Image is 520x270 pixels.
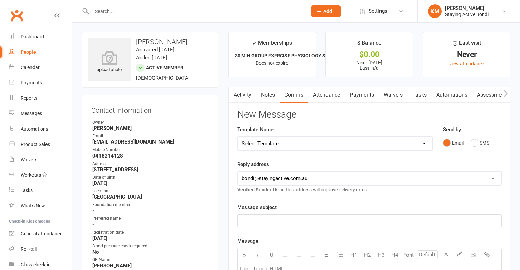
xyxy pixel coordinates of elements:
[471,136,489,149] button: SMS
[21,262,51,267] div: Class check-in
[9,198,72,214] a: What's New
[21,203,45,208] div: What's New
[417,250,438,259] input: Default
[332,60,406,71] p: Next: [DATE] Last: n/a
[92,243,209,249] div: Blood pressure check required
[92,119,209,126] div: Owner
[369,3,387,19] span: Settings
[237,187,368,192] span: Using this address will improve delivery rates.
[252,39,292,51] div: Memberships
[311,5,341,17] button: Add
[237,160,269,168] label: Reply address
[9,137,72,152] a: Product Sales
[256,87,280,103] a: Notes
[8,7,25,24] a: Clubworx
[252,40,256,46] i: ✓
[323,9,332,14] span: Add
[449,61,484,66] a: view attendance
[308,87,345,103] a: Attendance
[92,166,209,173] strong: [STREET_ADDRESS]
[237,125,274,134] label: Template Name
[9,167,72,183] a: Workouts
[91,104,209,114] h3: Contact information
[9,183,72,198] a: Tasks
[21,126,48,132] div: Automations
[92,235,209,241] strong: [DATE]
[332,51,406,58] div: $0.00
[21,65,40,70] div: Calendar
[92,174,209,181] div: Date of Birth
[92,133,209,139] div: Email
[92,249,209,255] strong: No
[9,60,72,75] a: Calendar
[92,207,209,214] strong: -
[408,87,431,103] a: Tasks
[229,87,256,103] a: Activity
[237,187,273,192] strong: Verified Sender:
[136,75,190,81] span: [DEMOGRAPHIC_DATA]
[345,87,379,103] a: Payments
[9,44,72,60] a: People
[256,60,288,66] span: Does not expire
[21,49,36,55] div: People
[21,157,37,162] div: Waivers
[21,172,41,178] div: Workouts
[431,87,472,103] a: Automations
[92,180,209,186] strong: [DATE]
[136,55,167,61] time: Added [DATE]
[443,136,464,149] button: Email
[9,121,72,137] a: Automations
[21,188,33,193] div: Tasks
[443,125,461,134] label: Send by
[92,147,209,153] div: Mobile Number
[21,246,37,252] div: Roll call
[21,141,50,147] div: Product Sales
[379,87,408,103] a: Waivers
[453,39,481,51] div: Last visit
[429,51,504,58] div: Never
[361,248,374,262] button: H2
[92,257,209,263] div: GP Name
[88,51,131,73] div: upload photo
[9,91,72,106] a: Reports
[21,80,42,85] div: Payments
[88,38,212,45] h3: [PERSON_NAME]
[9,242,72,257] a: Roll call
[237,203,277,212] label: Message subject
[237,109,502,120] h3: New Message
[92,229,209,236] div: Registration date
[374,248,388,262] button: H3
[280,87,308,103] a: Comms
[9,226,72,242] a: General attendance kiosk mode
[92,125,209,131] strong: [PERSON_NAME]
[92,262,209,269] strong: [PERSON_NAME]
[92,153,209,159] strong: 0418214128
[92,215,209,222] div: Preferred name
[428,4,442,18] div: KM
[21,34,44,39] div: Dashboard
[92,202,209,208] div: Foundation member
[265,248,279,262] button: U
[90,6,303,16] input: Search...
[9,106,72,121] a: Messages
[92,161,209,167] div: Address
[146,65,183,70] span: Active member
[270,252,274,258] span: U
[136,46,174,53] time: Activated [DATE]
[357,39,382,51] div: $ Balance
[472,87,514,103] a: Assessments
[92,221,209,228] strong: -
[92,139,209,145] strong: [EMAIL_ADDRESS][DOMAIN_NAME]
[402,248,415,262] button: Font
[21,111,42,116] div: Messages
[9,152,72,167] a: Waivers
[347,248,361,262] button: H1
[92,194,209,200] strong: [GEOGRAPHIC_DATA]
[439,248,453,262] button: A
[445,5,489,11] div: [PERSON_NAME]
[21,231,62,237] div: General attendance
[9,29,72,44] a: Dashboard
[445,11,489,17] div: Staying Active Bondi
[9,75,72,91] a: Payments
[237,237,258,245] label: Message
